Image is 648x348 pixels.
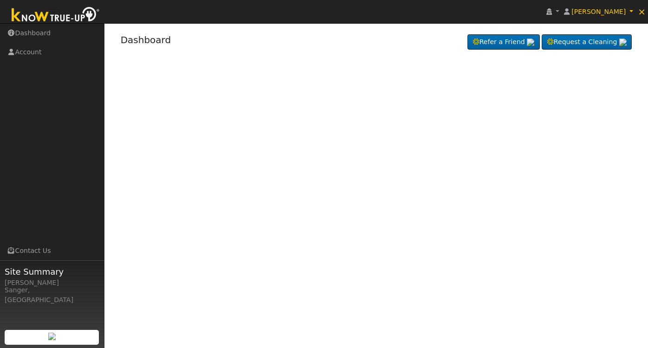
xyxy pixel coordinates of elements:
div: [PERSON_NAME] [5,278,99,288]
a: Request a Cleaning [542,34,632,50]
img: Know True-Up [7,5,104,26]
img: retrieve [527,39,534,46]
div: Sanger, [GEOGRAPHIC_DATA] [5,285,99,305]
a: Dashboard [121,34,171,45]
span: Site Summary [5,265,99,278]
img: retrieve [48,333,56,340]
span: [PERSON_NAME] [571,8,626,15]
img: retrieve [619,39,627,46]
a: Refer a Friend [467,34,540,50]
span: × [638,6,646,17]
